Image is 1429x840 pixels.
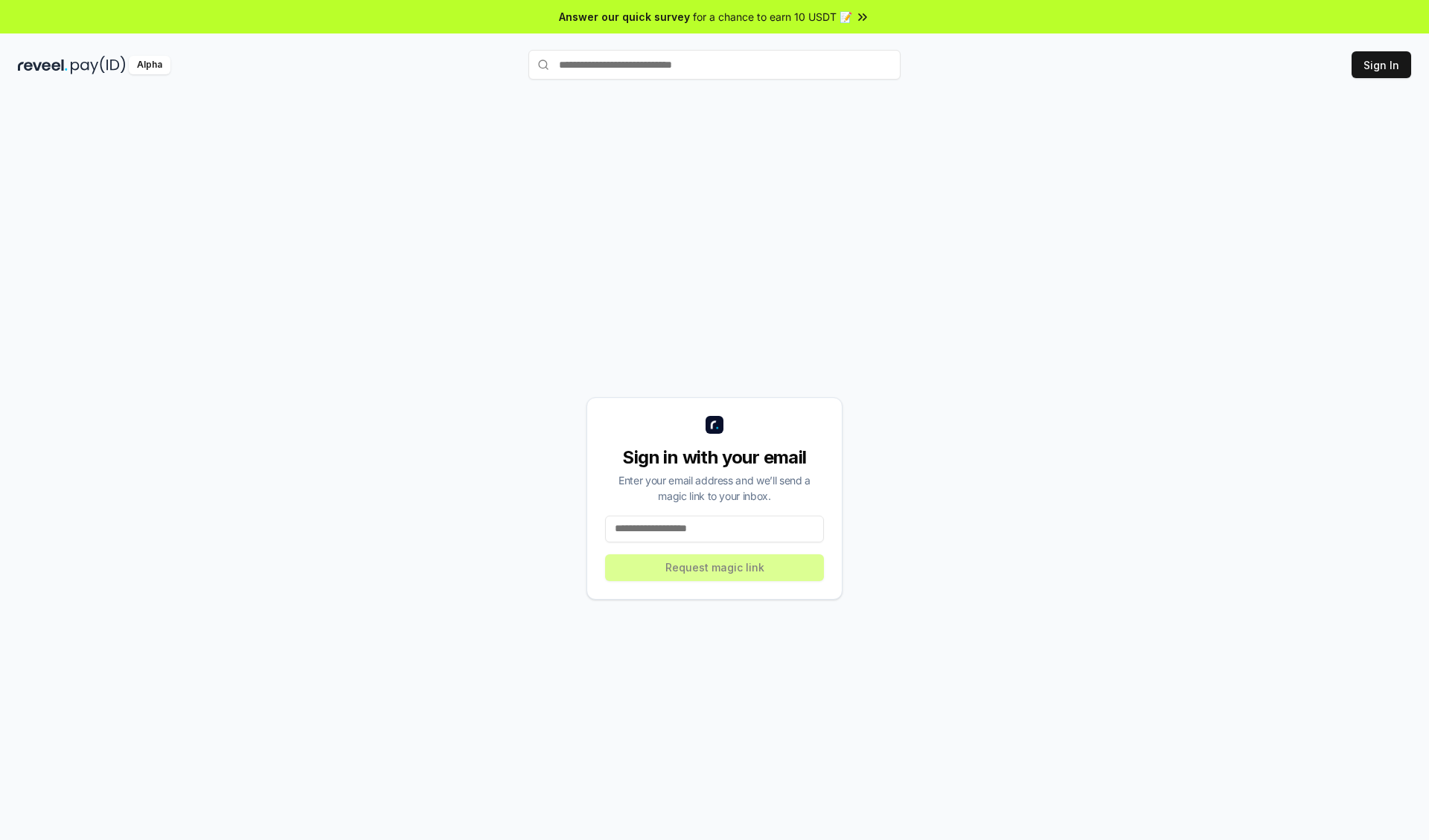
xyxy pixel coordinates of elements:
span: for a chance to earn 10 USDT 📝 [693,9,852,25]
img: logo_small [706,416,723,434]
div: Sign in with your email [605,446,824,469]
span: Answer our quick survey [559,9,690,25]
img: reveel_dark [18,56,68,74]
button: Sign In [1352,51,1411,78]
img: pay_id [71,56,126,74]
div: Enter your email address and we’ll send a magic link to your inbox. [605,472,824,504]
div: Alpha [129,56,170,74]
